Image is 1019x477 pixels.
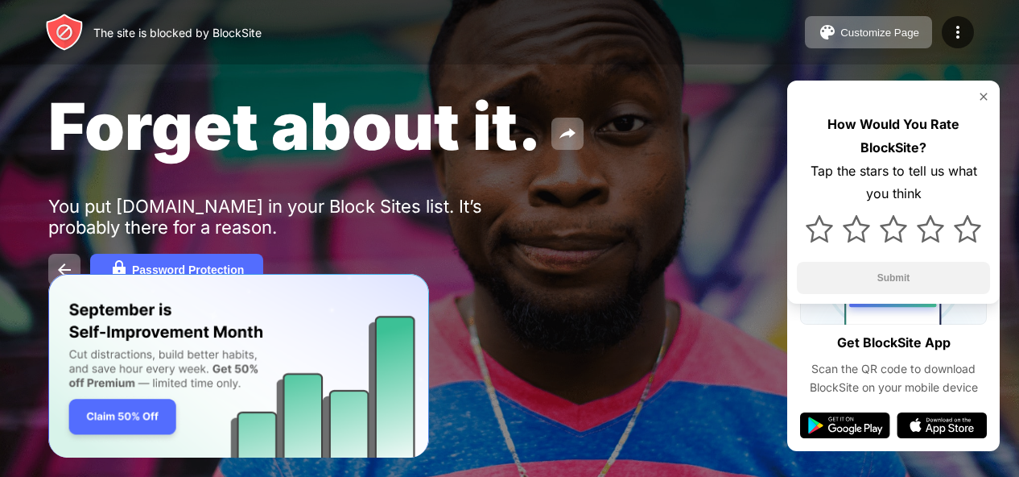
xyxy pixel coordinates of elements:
img: back.svg [55,260,74,280]
img: google-play.svg [800,413,890,438]
img: star.svg [806,215,833,243]
img: app-store.svg [897,413,987,438]
div: How Would You Rate BlockSite? [797,113,990,160]
div: Customize Page [840,27,919,39]
img: header-logo.svg [45,13,84,52]
span: Forget about it. [48,87,542,165]
img: menu-icon.svg [948,23,967,42]
img: share.svg [558,124,577,143]
img: star.svg [917,215,944,243]
button: Customize Page [805,16,932,48]
img: pallet.svg [818,23,837,42]
iframe: Banner [48,274,429,458]
button: Password Protection [90,254,263,286]
div: You put [DOMAIN_NAME] in your Block Sites list. It’s probably there for a reason. [48,196,546,238]
img: star.svg [880,215,907,243]
div: Scan the QR code to download BlockSite on your mobile device [800,360,987,396]
div: Tap the stars to tell us what you think [797,160,990,206]
img: star.svg [843,215,870,243]
div: The site is blocked by BlockSite [93,26,262,39]
button: Submit [797,262,990,294]
div: Password Protection [132,263,244,276]
img: password.svg [109,260,129,280]
img: rate-us-close.svg [977,90,990,103]
img: star.svg [954,215,981,243]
